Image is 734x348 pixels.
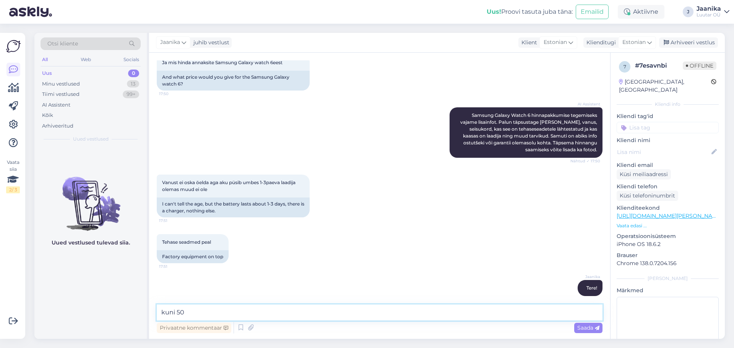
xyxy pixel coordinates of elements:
[42,122,73,130] div: Arhiveeritud
[123,91,139,98] div: 99+
[617,259,719,267] p: Chrome 138.0.7204.156
[617,122,719,133] input: Lisa tag
[697,12,721,18] div: Luutar OÜ
[160,38,180,47] span: Jaanika
[34,163,147,232] img: No chats
[617,101,719,108] div: Kliendi info
[162,239,211,245] span: Tehase seadmed peal
[697,6,721,12] div: Jaanika
[487,8,501,15] b: Uus!
[619,78,711,94] div: [GEOGRAPHIC_DATA], [GEOGRAPHIC_DATA]
[6,186,20,193] div: 2 / 3
[487,7,573,16] div: Proovi tasuta juba täna:
[42,91,80,98] div: Tiimi vestlused
[73,136,109,142] span: Uued vestlused
[47,40,78,48] span: Otsi kliente
[157,250,229,263] div: Factory equipment on top
[583,39,616,47] div: Klienditugi
[617,212,722,219] a: [URL][DOMAIN_NAME][PERSON_NAME]
[617,222,719,229] p: Vaata edasi ...
[157,197,310,217] div: I can't tell the age, but the battery lasts about 1-3 days, there is a charger, nothing else.
[157,71,310,91] div: And what price would you give for the Samsung Galaxy watch 6?
[617,161,719,169] p: Kliendi email
[617,112,719,120] p: Kliendi tag'id
[618,5,664,19] div: Aktiivne
[127,80,139,88] div: 13
[617,183,719,191] p: Kliendi telefon
[617,232,719,240] p: Operatsioonisüsteem
[617,251,719,259] p: Brauser
[42,80,80,88] div: Minu vestlused
[622,38,646,47] span: Estonian
[617,136,719,144] p: Kliendi nimi
[42,70,52,77] div: Uus
[162,180,297,192] span: Vanust ei oska öelda aga aku püsib umbes 1-3paeva laadija olemas muud ei ole
[577,324,599,331] span: Saada
[162,60,283,65] span: Ja mis hinda annaksite Samsung Galaxy watch 6eest
[159,91,188,97] span: 17:50
[683,62,716,70] span: Offline
[518,39,537,47] div: Klient
[41,55,49,65] div: All
[190,39,229,47] div: juhib vestlust
[617,169,671,180] div: Küsi meiliaadressi
[572,101,600,107] span: AI Assistent
[6,39,21,53] img: Askly Logo
[617,148,710,156] input: Lisa nimi
[617,275,719,282] div: [PERSON_NAME]
[159,218,188,223] span: 17:51
[157,323,231,333] div: Privaatne kommentaar
[572,296,600,302] span: 17:56
[576,5,609,19] button: Emailid
[617,286,719,295] p: Märkmed
[586,285,597,291] span: Tere!
[157,304,602,320] textarea: kuni 50
[460,112,598,152] span: Samsung Galaxy Watch 6 hinnapakkumise tegemiseks vajame lisainfot. Palun täpsustage [PERSON_NAME]...
[52,239,130,247] p: Uued vestlused tulevad siia.
[572,274,600,280] span: Jaanika
[683,6,693,17] div: J
[617,240,719,248] p: iPhone OS 18.6.2
[624,64,626,70] span: 7
[128,70,139,77] div: 0
[42,112,53,119] div: Kõik
[6,159,20,193] div: Vaata siia
[42,101,70,109] div: AI Assistent
[617,191,678,201] div: Küsi telefoninumbrit
[79,55,93,65] div: Web
[159,264,188,269] span: 17:51
[697,6,729,18] a: JaanikaLuutar OÜ
[659,37,718,48] div: Arhiveeri vestlus
[635,61,683,70] div: # 7esavnbi
[122,55,141,65] div: Socials
[570,158,600,164] span: Nähtud ✓ 17:50
[544,38,567,47] span: Estonian
[617,204,719,212] p: Klienditeekond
